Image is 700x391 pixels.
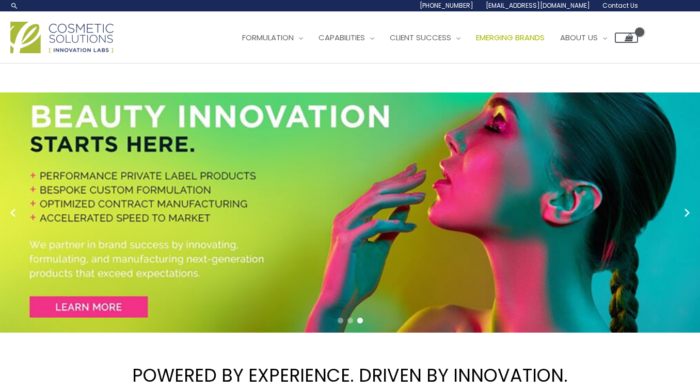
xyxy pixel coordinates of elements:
a: Capabilities [311,22,382,53]
span: Emerging Brands [476,32,545,43]
button: Previous slide [5,205,21,221]
a: View Shopping Cart, empty [615,33,638,43]
a: Emerging Brands [468,22,552,53]
img: Cosmetic Solutions Logo [10,22,114,53]
span: [PHONE_NUMBER] [420,1,473,10]
span: Contact Us [602,1,638,10]
span: Go to slide 1 [338,318,343,323]
nav: Site Navigation [227,22,638,53]
a: About Us [552,22,615,53]
a: Search icon link [10,2,19,10]
span: Client Success [390,32,451,43]
button: Next slide [679,205,695,221]
span: Go to slide 2 [347,318,353,323]
span: Capabilities [319,32,365,43]
span: About Us [560,32,598,43]
span: Go to slide 3 [357,318,363,323]
span: [EMAIL_ADDRESS][DOMAIN_NAME] [486,1,590,10]
a: Formulation [234,22,311,53]
span: Formulation [242,32,294,43]
a: Client Success [382,22,468,53]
